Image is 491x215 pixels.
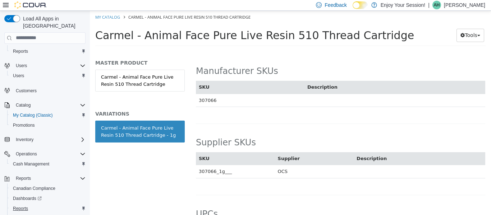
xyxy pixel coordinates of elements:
[428,1,430,9] p: |
[16,102,31,108] span: Catalog
[16,176,31,181] span: Reports
[14,1,47,9] img: Cova
[20,15,86,29] span: Load All Apps in [GEOGRAPHIC_DATA]
[10,111,86,120] span: My Catalog (Classic)
[10,204,86,213] span: Reports
[106,198,128,209] h2: UPCs
[325,1,347,9] span: Feedback
[217,74,248,79] span: Description
[381,1,426,9] p: Enjoy Your Session!
[13,87,40,95] a: Customers
[13,73,24,79] span: Users
[13,101,33,109] button: Catalog
[10,184,86,193] span: Canadian Compliance
[10,111,56,120] a: My Catalog (Classic)
[13,61,30,70] button: Users
[106,154,185,168] td: 307066_1g___
[13,135,86,144] span: Inventory
[109,145,120,150] span: SKU
[10,71,27,80] a: Users
[444,1,485,9] p: [PERSON_NAME]
[10,160,86,168] span: Cash Management
[5,4,30,9] a: My Catalog
[7,183,88,193] button: Canadian Compliance
[10,184,58,193] a: Canadian Compliance
[10,71,86,80] span: Users
[13,150,40,158] button: Operations
[11,114,89,128] div: Carmel - Animal Face Pure Live Resin 510 Thread Cartridge - 1g
[7,193,88,204] a: Dashboards
[1,61,88,71] button: Users
[5,59,95,81] a: Carmel - Animal Face Pure Live Resin 510 Thread Cartridge
[10,121,86,130] span: Promotions
[106,55,188,66] h2: Manufacturer SKUs
[7,71,88,81] button: Users
[13,186,55,191] span: Canadian Compliance
[13,101,86,109] span: Catalog
[434,1,440,9] span: AH
[367,18,394,31] button: Tools
[10,204,31,213] a: Reports
[13,161,49,167] span: Cash Management
[16,63,27,69] span: Users
[432,1,441,9] div: April Hale
[188,145,210,150] span: Supplier
[1,100,88,110] button: Catalog
[10,160,52,168] a: Cash Management
[5,100,95,106] h5: VARIATIONS
[13,206,28,211] span: Reports
[13,61,86,70] span: Users
[7,159,88,169] button: Cash Management
[10,194,45,203] a: Dashboards
[13,135,36,144] button: Inventory
[106,126,166,137] h2: Supplier SKUs
[7,46,88,56] button: Reports
[109,74,120,79] span: SKU
[13,196,42,201] span: Dashboards
[13,122,35,128] span: Promotions
[16,151,37,157] span: Operations
[16,88,37,94] span: Customers
[1,85,88,95] button: Customers
[353,1,368,9] input: Dark Mode
[10,47,31,56] a: Reports
[13,150,86,158] span: Operations
[13,112,53,118] span: My Catalog (Classic)
[38,4,161,9] span: Carmel - Animal Face Pure Live Resin 510 Thread Cartridge
[267,145,297,150] span: Description
[1,173,88,183] button: Reports
[10,121,38,130] a: Promotions
[13,174,34,183] button: Reports
[10,194,86,203] span: Dashboards
[13,86,86,95] span: Customers
[7,204,88,214] button: Reports
[1,135,88,145] button: Inventory
[10,47,86,56] span: Reports
[13,48,28,54] span: Reports
[13,174,86,183] span: Reports
[7,120,88,130] button: Promotions
[5,18,324,31] span: Carmel - Animal Face Pure Live Resin 510 Thread Cartridge
[5,49,95,55] h5: MASTER PRODUCT
[106,83,215,96] td: 307066
[185,154,264,168] td: OCS
[1,149,88,159] button: Operations
[16,137,33,142] span: Inventory
[7,110,88,120] button: My Catalog (Classic)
